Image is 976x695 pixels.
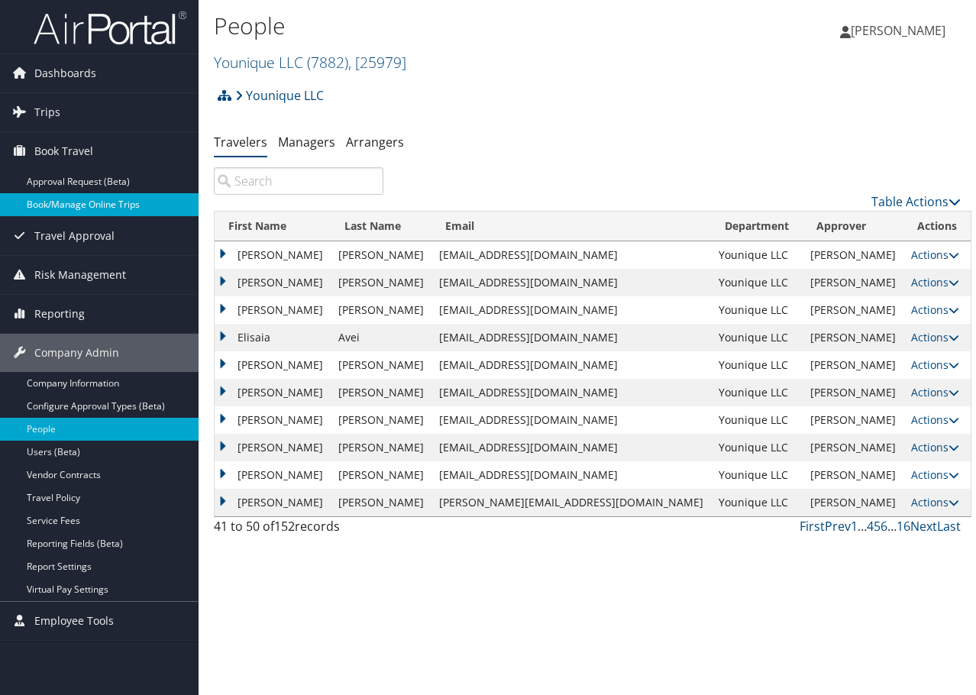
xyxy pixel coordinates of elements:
[235,80,324,111] a: Younique LLC
[711,461,803,489] td: Younique LLC
[34,10,186,46] img: airportal-logo.png
[431,241,711,269] td: [EMAIL_ADDRESS][DOMAIN_NAME]
[346,134,404,150] a: Arrangers
[897,518,910,535] a: 16
[431,296,711,324] td: [EMAIL_ADDRESS][DOMAIN_NAME]
[711,296,803,324] td: Younique LLC
[331,269,431,296] td: [PERSON_NAME]
[803,241,903,269] td: [PERSON_NAME]
[331,241,431,269] td: [PERSON_NAME]
[331,489,431,516] td: [PERSON_NAME]
[34,295,85,333] span: Reporting
[911,495,959,509] a: Actions
[215,241,331,269] td: [PERSON_NAME]
[215,296,331,324] td: [PERSON_NAME]
[851,518,858,535] a: 1
[711,351,803,379] td: Younique LLC
[911,275,959,289] a: Actions
[331,406,431,434] td: [PERSON_NAME]
[911,385,959,399] a: Actions
[331,434,431,461] td: [PERSON_NAME]
[867,518,874,535] a: 4
[911,467,959,482] a: Actions
[803,489,903,516] td: [PERSON_NAME]
[215,269,331,296] td: [PERSON_NAME]
[214,10,712,42] h1: People
[803,296,903,324] td: [PERSON_NAME]
[937,518,961,535] a: Last
[331,296,431,324] td: [PERSON_NAME]
[431,434,711,461] td: [EMAIL_ADDRESS][DOMAIN_NAME]
[431,351,711,379] td: [EMAIL_ADDRESS][DOMAIN_NAME]
[803,434,903,461] td: [PERSON_NAME]
[431,461,711,489] td: [EMAIL_ADDRESS][DOMAIN_NAME]
[803,212,903,241] th: Approver
[431,324,711,351] td: [EMAIL_ADDRESS][DOMAIN_NAME]
[331,212,431,241] th: Last Name: activate to sort column ascending
[215,434,331,461] td: [PERSON_NAME]
[911,357,959,372] a: Actions
[711,241,803,269] td: Younique LLC
[711,379,803,406] td: Younique LLC
[858,518,867,535] span: …
[431,212,711,241] th: Email: activate to sort column ascending
[215,324,331,351] td: Elisaia
[851,22,945,39] span: [PERSON_NAME]
[215,379,331,406] td: [PERSON_NAME]
[803,461,903,489] td: [PERSON_NAME]
[911,440,959,454] a: Actions
[215,489,331,516] td: [PERSON_NAME]
[331,461,431,489] td: [PERSON_NAME]
[34,132,93,170] span: Book Travel
[711,324,803,351] td: Younique LLC
[34,602,114,640] span: Employee Tools
[911,247,959,262] a: Actions
[34,217,115,255] span: Travel Approval
[274,518,295,535] span: 152
[825,518,851,535] a: Prev
[348,52,406,73] span: , [ 25979 ]
[34,93,60,131] span: Trips
[910,518,937,535] a: Next
[215,461,331,489] td: [PERSON_NAME]
[874,518,881,535] a: 5
[803,351,903,379] td: [PERSON_NAME]
[34,54,96,92] span: Dashboards
[214,134,267,150] a: Travelers
[911,330,959,344] a: Actions
[711,212,803,241] th: Department: activate to sort column ascending
[711,489,803,516] td: Younique LLC
[803,379,903,406] td: [PERSON_NAME]
[711,406,803,434] td: Younique LLC
[278,134,335,150] a: Managers
[911,412,959,427] a: Actions
[903,212,971,241] th: Actions
[431,269,711,296] td: [EMAIL_ADDRESS][DOMAIN_NAME]
[214,167,383,195] input: Search
[803,269,903,296] td: [PERSON_NAME]
[215,212,331,241] th: First Name: activate to sort column descending
[800,518,825,535] a: First
[881,518,887,535] a: 6
[711,269,803,296] td: Younique LLC
[431,489,711,516] td: [PERSON_NAME][EMAIL_ADDRESS][DOMAIN_NAME]
[34,256,126,294] span: Risk Management
[214,52,406,73] a: Younique LLC
[431,406,711,434] td: [EMAIL_ADDRESS][DOMAIN_NAME]
[887,518,897,535] span: …
[215,351,331,379] td: [PERSON_NAME]
[214,517,383,543] div: 41 to 50 of records
[803,406,903,434] td: [PERSON_NAME]
[911,302,959,317] a: Actions
[840,8,961,53] a: [PERSON_NAME]
[331,351,431,379] td: [PERSON_NAME]
[431,379,711,406] td: [EMAIL_ADDRESS][DOMAIN_NAME]
[34,334,119,372] span: Company Admin
[711,434,803,461] td: Younique LLC
[803,324,903,351] td: [PERSON_NAME]
[307,52,348,73] span: ( 7882 )
[331,379,431,406] td: [PERSON_NAME]
[215,406,331,434] td: [PERSON_NAME]
[331,324,431,351] td: Avei
[871,193,961,210] a: Table Actions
